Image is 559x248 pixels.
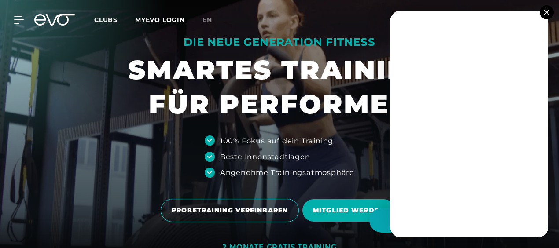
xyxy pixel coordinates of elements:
[128,53,431,121] h1: SMARTES TRAINING FÜR PERFORMER
[313,206,384,215] span: MITGLIED WERDEN
[220,135,333,146] div: 100% Fokus auf dein Training
[161,192,302,229] a: PROBETRAINING VEREINBAREN
[128,35,431,49] div: DIE NEUE GENERATION FITNESS
[220,167,354,178] div: Angenehme Trainingsatmosphäre
[369,208,541,233] button: Hallo Athlet! Was möchtest du tun?
[202,15,223,25] a: en
[172,206,288,215] span: PROBETRAINING VEREINBAREN
[135,16,185,24] a: MYEVO LOGIN
[202,16,212,24] span: en
[302,193,398,228] a: MITGLIED WERDEN
[220,151,310,162] div: Beste Innenstadtlagen
[94,16,118,24] span: Clubs
[544,10,549,15] img: close.svg
[94,15,135,24] a: Clubs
